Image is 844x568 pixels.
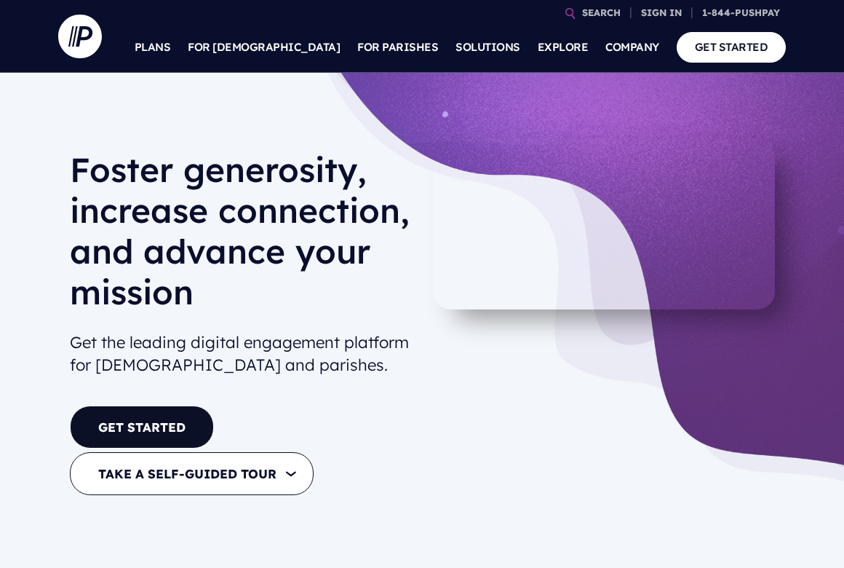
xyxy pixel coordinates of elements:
a: FOR PARISHES [357,22,438,73]
a: FOR [DEMOGRAPHIC_DATA] [188,22,340,73]
a: PLANS [135,22,171,73]
button: TAKE A SELF-GUIDED TOUR [70,452,314,495]
a: COMPANY [605,22,659,73]
a: GET STARTED [70,406,214,449]
a: SOLUTIONS [455,22,520,73]
h1: Foster generosity, increase connection, and advance your mission [70,149,410,324]
a: EXPLORE [538,22,589,73]
h2: Get the leading digital engagement platform for [DEMOGRAPHIC_DATA] and parishes. [70,326,410,382]
a: GET STARTED [677,32,787,62]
